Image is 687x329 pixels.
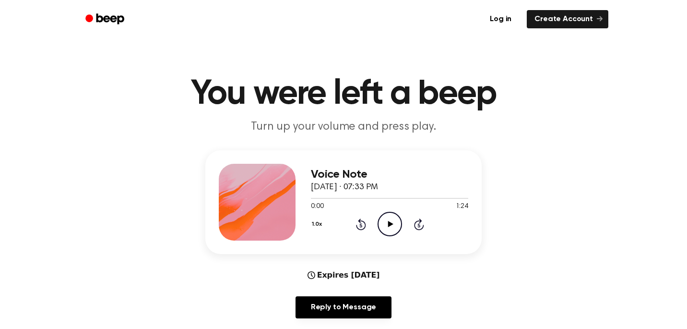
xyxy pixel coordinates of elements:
[311,216,325,232] button: 1.0x
[159,119,528,135] p: Turn up your volume and press play.
[456,202,468,212] span: 1:24
[311,183,378,192] span: [DATE] · 07:33 PM
[311,202,323,212] span: 0:00
[79,10,133,29] a: Beep
[311,168,468,181] h3: Voice Note
[308,269,380,281] div: Expires [DATE]
[480,8,521,30] a: Log in
[527,10,608,28] a: Create Account
[98,77,589,111] h1: You were left a beep
[296,296,391,318] a: Reply to Message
